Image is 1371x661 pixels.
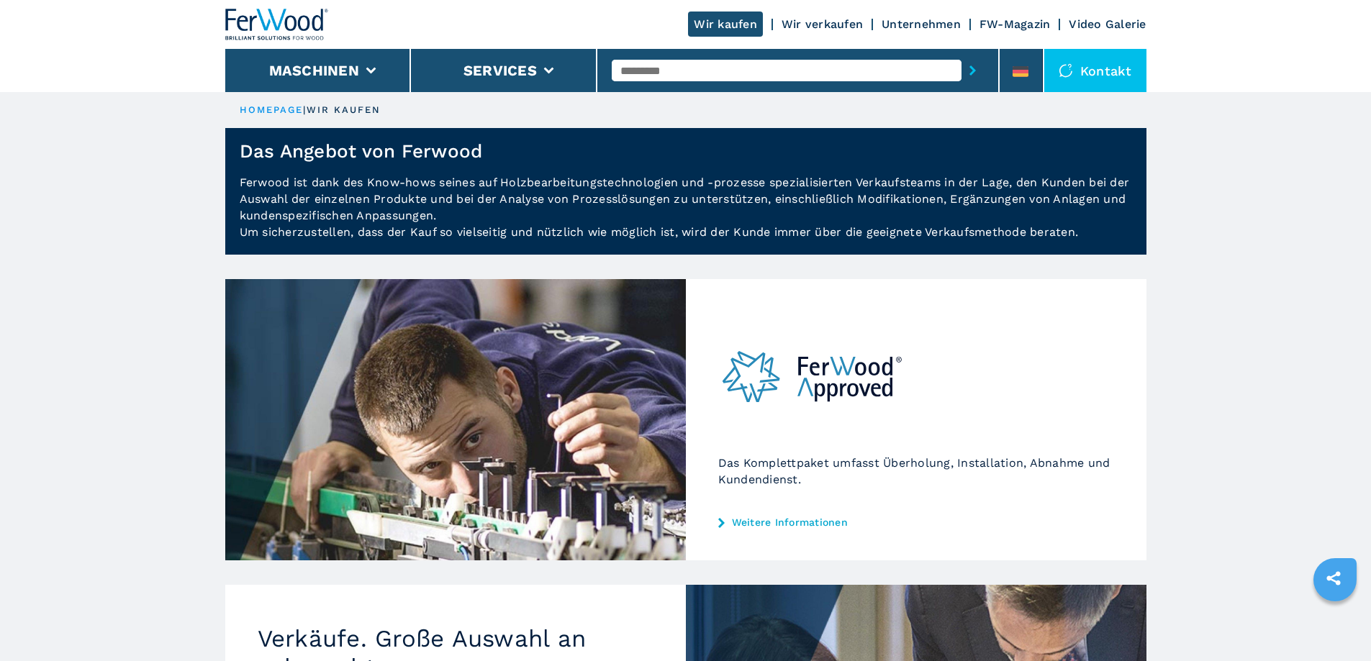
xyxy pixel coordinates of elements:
[303,104,306,115] span: |
[1316,560,1352,596] a: sharethis
[269,62,359,79] button: Maschinen
[979,17,1051,31] a: FW-Magazin
[782,17,863,31] a: Wir verkaufen
[961,54,984,87] button: submit-button
[240,140,483,163] h1: Das Angebot von Ferwood
[882,17,961,31] a: Unternehmen
[1044,49,1146,92] div: Kontakt
[463,62,537,79] button: Services
[240,104,304,115] a: HOMEPAGE
[225,9,329,40] img: Ferwood
[718,455,1114,488] p: Das Komplettpaket umfasst Überholung, Installation, Abnahme und Kundendienst.
[225,174,1146,255] p: Ferwood ist dank des Know-hows seines auf Holzbearbeitungstechnologien und -prozesse spezialisier...
[1069,17,1146,31] a: Video Galerie
[307,104,381,117] p: wir kaufen
[688,12,763,37] a: Wir kaufen
[1059,63,1073,78] img: Kontakt
[718,516,1114,528] a: Weitere Informationen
